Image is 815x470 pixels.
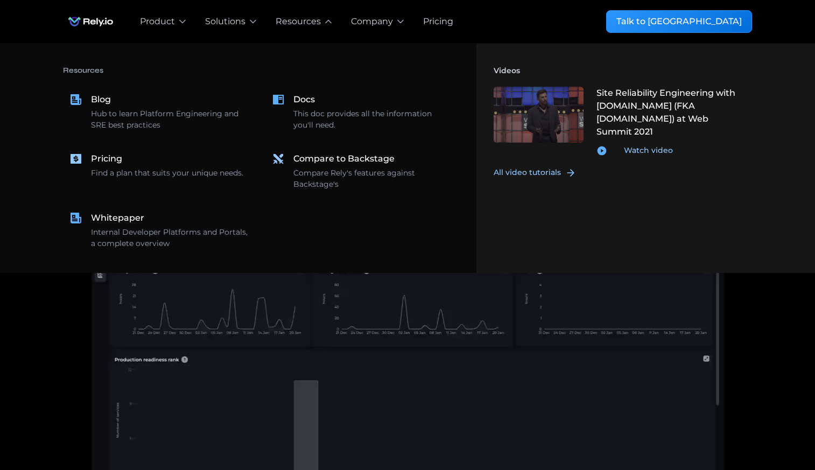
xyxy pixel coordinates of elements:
div: This doc provides all the information you'll need. [293,108,453,131]
a: Compare to BackstageCompare Rely's features against Backstage's [265,146,459,197]
div: Compare to Backstage [293,152,395,165]
div: All video tutorials [494,167,561,178]
div: Hub to learn Platform Engineering and SRE best practices [91,108,250,131]
h4: Resources [63,61,459,80]
div: Site Reliability Engineering with [DOMAIN_NAME] (FKA [DOMAIN_NAME]) at Web Summit 2021 [596,87,746,138]
a: Site Reliability Engineering with [DOMAIN_NAME] (FKA [DOMAIN_NAME]) at Web Summit 2021Watch video [487,80,752,163]
div: Docs [293,93,315,106]
a: BlogHub to learn Platform Engineering and SRE best practices [63,87,257,137]
div: Talk to [GEOGRAPHIC_DATA] [616,15,742,28]
div: Watch video [624,145,673,156]
div: Whitepaper [91,212,144,225]
a: PricingFind a plan that suits your unique needs. [63,146,257,197]
a: home [63,11,118,32]
div: Company [351,15,393,28]
div: Product [140,15,175,28]
a: All video tutorials [494,167,589,178]
a: WhitepaperInternal Developer Platforms and Portals, a complete overview [63,205,257,256]
div: Pricing [91,152,122,165]
h4: Videos [494,61,752,80]
a: Talk to [GEOGRAPHIC_DATA] [606,10,752,33]
a: Pricing [423,15,453,28]
div: Find a plan that suits your unique needs. [91,167,243,179]
div: Compare Rely's features against Backstage's [293,167,453,190]
div: Resources [276,15,321,28]
div: Solutions [205,15,245,28]
div: Blog [91,93,111,106]
div: Internal Developer Platforms and Portals, a complete overview [91,227,250,249]
img: Rely.io logo [63,11,118,32]
a: DocsThis doc provides all the information you'll need. [265,87,459,137]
